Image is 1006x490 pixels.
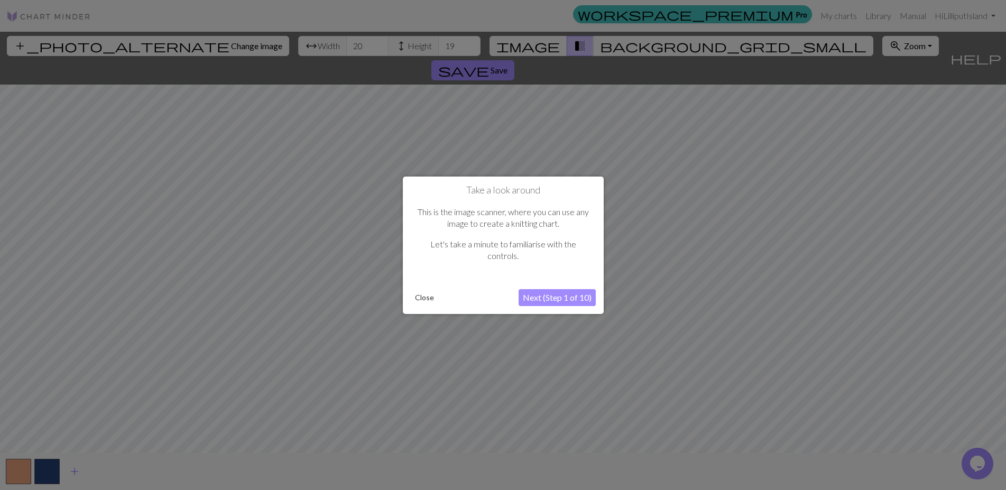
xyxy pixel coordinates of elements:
[519,289,596,306] button: Next (Step 1 of 10)
[403,176,604,313] div: Take a look around
[411,290,438,306] button: Close
[411,184,596,196] h1: Take a look around
[416,238,590,262] p: Let's take a minute to familiarise with the controls.
[416,206,590,230] p: This is the image scanner, where you can use any image to create a knitting chart.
